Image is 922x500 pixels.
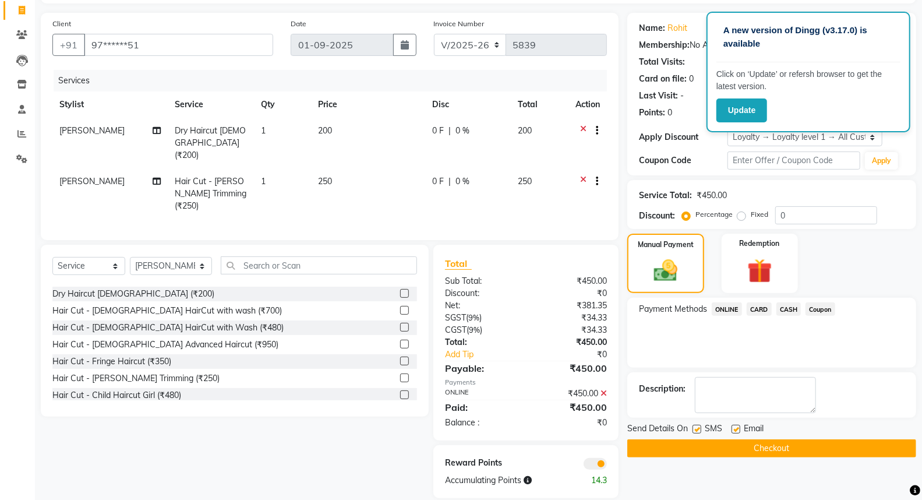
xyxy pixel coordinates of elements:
div: Hair Cut - Child Haircut Girl (₹480) [52,389,181,402]
div: ₹34.33 [526,312,616,324]
button: +91 [52,34,85,56]
div: ₹0 [526,287,616,300]
span: | [448,125,451,137]
p: Click on ‘Update’ or refersh browser to get the latest version. [716,68,900,93]
label: Redemption [740,238,780,249]
div: Hair Cut - [DEMOGRAPHIC_DATA] HairCut with Wash (₹480) [52,322,284,334]
div: ₹0 [541,348,616,361]
span: 9% [469,325,480,334]
div: Apply Discount [639,131,727,143]
div: Service Total: [639,189,692,202]
input: Enter Offer / Coupon Code [727,152,860,170]
span: ONLINE [712,302,742,316]
a: Rohit [667,22,687,34]
span: 0 F [432,175,444,188]
span: 250 [318,176,332,186]
div: - [680,90,684,102]
div: Card on file: [639,73,687,85]
p: A new version of Dingg (v3.17.0) is available [723,24,893,50]
div: ₹34.33 [526,324,616,336]
div: Payments [445,378,607,388]
span: Email [744,422,764,437]
div: Points: [639,107,665,119]
th: Stylist [52,91,168,118]
div: Total: [436,336,526,348]
div: ₹450.00 [526,275,616,287]
div: ₹381.35 [526,300,616,312]
div: ₹450.00 [526,336,616,348]
div: 0 [689,73,694,85]
span: Send Details On [627,422,688,437]
div: Reward Points [436,457,526,470]
span: 0 % [455,175,469,188]
span: CARD [747,302,772,316]
span: 1 [261,125,266,136]
div: Payable: [436,361,526,375]
div: ₹450.00 [526,400,616,414]
div: Net: [436,300,526,312]
img: _cash.svg [647,257,685,284]
span: CASH [776,302,801,316]
span: Coupon [806,302,835,316]
span: 9% [468,313,479,322]
button: Update [716,98,767,122]
div: Dry Haircut [DEMOGRAPHIC_DATA] (₹200) [52,288,214,300]
span: Dry Haircut [DEMOGRAPHIC_DATA] (₹200) [175,125,246,160]
div: Sub Total: [436,275,526,287]
div: 14.3 [571,474,616,487]
span: [PERSON_NAME] [59,125,125,136]
label: Percentage [695,209,733,220]
input: Search by Name/Mobile/Email/Code [84,34,273,56]
div: Hair Cut - Fringe Haircut (₹350) [52,355,171,368]
button: Checkout [627,439,916,457]
span: 0 % [455,125,469,137]
div: No Active Membership [639,39,905,51]
span: 0 F [432,125,444,137]
span: SMS [705,422,722,437]
span: 200 [518,125,532,136]
label: Manual Payment [638,240,694,250]
label: Invoice Number [434,19,485,29]
img: _gift.svg [740,256,780,286]
span: [PERSON_NAME] [59,176,125,186]
button: Apply [865,152,898,170]
div: 0 [667,107,672,119]
th: Service [168,91,254,118]
div: Services [54,70,616,91]
div: Name: [639,22,665,34]
div: ( ) [436,324,526,336]
span: Hair Cut - [PERSON_NAME] Trimming (₹250) [175,176,246,211]
div: Discount: [436,287,526,300]
span: 1 [261,176,266,186]
div: ( ) [436,312,526,324]
span: | [448,175,451,188]
label: Client [52,19,71,29]
span: Payment Methods [639,303,707,315]
th: Price [311,91,425,118]
span: 200 [318,125,332,136]
input: Search or Scan [221,256,417,274]
div: Hair Cut - [DEMOGRAPHIC_DATA] HairCut with wash (₹700) [52,305,282,317]
div: Last Visit: [639,90,678,102]
div: ₹450.00 [526,361,616,375]
span: 250 [518,176,532,186]
div: Coupon Code [639,154,727,167]
th: Disc [425,91,511,118]
div: Paid: [436,400,526,414]
span: SGST [445,312,466,323]
div: ₹450.00 [697,189,727,202]
div: Balance : [436,417,526,429]
div: Discount: [639,210,675,222]
th: Total [511,91,568,118]
span: Total [445,258,472,270]
th: Action [568,91,607,118]
div: Accumulating Points [436,474,571,487]
div: Description: [639,383,686,395]
div: Membership: [639,39,690,51]
div: ONLINE [436,388,526,400]
div: Total Visits: [639,56,685,68]
div: ₹450.00 [526,388,616,400]
label: Date [291,19,306,29]
div: Hair Cut - [DEMOGRAPHIC_DATA] Advanced Haircut (₹950) [52,339,278,351]
a: Add Tip [436,348,541,361]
